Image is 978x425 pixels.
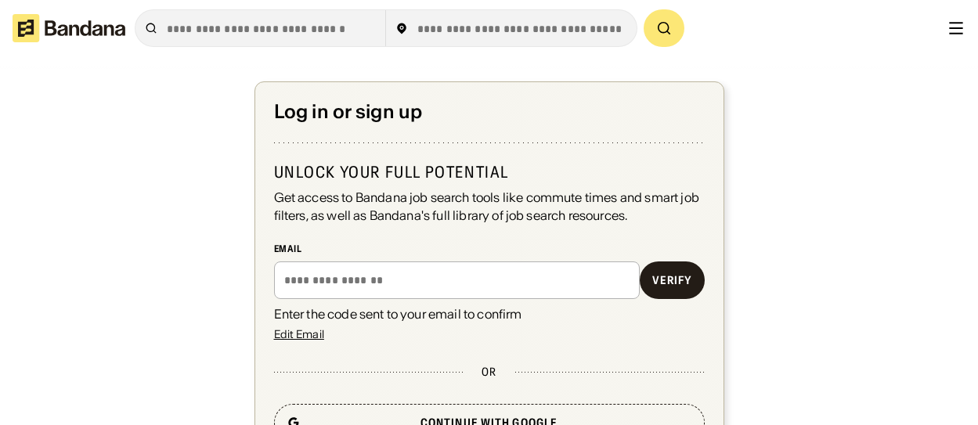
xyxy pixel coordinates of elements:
div: Get access to Bandana job search tools like commute times and smart job filters, as well as Banda... [274,189,705,224]
a: Edit Email [274,329,324,340]
div: Log in or sign up [274,101,705,124]
div: Unlock your full potential [274,162,705,182]
img: Bandana logotype [13,14,125,42]
div: Enter the code sent to your email to confirm [274,305,705,322]
div: Verify [652,275,691,286]
div: or [482,365,496,379]
div: Email [274,243,705,255]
